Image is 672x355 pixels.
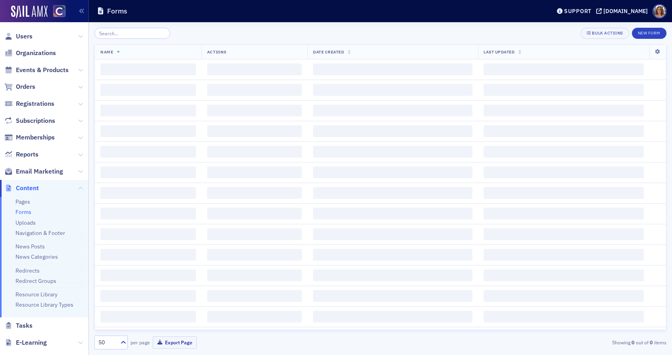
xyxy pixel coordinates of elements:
[100,146,196,158] span: ‌
[100,105,196,116] span: ‌
[100,269,196,281] span: ‌
[564,8,591,15] div: Support
[16,338,47,347] span: E-Learning
[4,66,69,74] a: Events & Products
[16,66,69,74] span: Events & Products
[15,267,40,274] a: Redirects
[481,339,666,346] div: Showing out of items
[100,84,196,96] span: ‌
[207,105,302,116] span: ‌
[484,84,644,96] span: ‌
[15,229,65,237] a: Navigation & Footer
[484,228,644,240] span: ‌
[313,311,472,323] span: ‌
[4,116,55,125] a: Subscriptions
[313,269,472,281] span: ‌
[94,28,170,39] input: Search…
[207,269,302,281] span: ‌
[16,116,55,125] span: Subscriptions
[131,339,150,346] label: per page
[207,290,302,302] span: ‌
[207,63,302,75] span: ‌
[48,5,65,19] a: View Homepage
[100,166,196,178] span: ‌
[313,84,472,96] span: ‌
[207,187,302,199] span: ‌
[484,187,644,199] span: ‌
[15,198,30,205] a: Pages
[207,166,302,178] span: ‌
[313,105,472,116] span: ‌
[15,208,31,216] a: Forms
[100,311,196,323] span: ‌
[313,125,472,137] span: ‌
[484,105,644,116] span: ‌
[207,125,302,137] span: ‌
[53,5,65,17] img: SailAMX
[592,31,623,35] div: Bulk Actions
[15,291,58,298] a: Resource Library
[4,321,33,330] a: Tasks
[632,29,666,36] a: New Form
[16,167,63,176] span: Email Marketing
[649,339,654,346] strong: 0
[484,125,644,137] span: ‌
[581,28,629,39] button: Bulk Actions
[484,49,515,55] span: Last Updated
[207,249,302,261] span: ‌
[4,82,35,91] a: Orders
[100,208,196,219] span: ‌
[313,63,472,75] span: ‌
[653,4,666,18] span: Profile
[100,49,113,55] span: Name
[313,290,472,302] span: ‌
[16,32,33,41] span: Users
[107,6,127,16] h1: Forms
[632,28,666,39] button: New Form
[484,208,644,219] span: ‌
[153,336,197,349] button: Export Page
[100,228,196,240] span: ‌
[603,8,648,15] div: [DOMAIN_NAME]
[15,219,36,226] a: Uploads
[484,63,644,75] span: ‌
[15,243,45,250] a: News Posts
[207,311,302,323] span: ‌
[313,249,472,261] span: ‌
[484,166,644,178] span: ‌
[4,150,38,159] a: Reports
[313,146,472,158] span: ‌
[11,6,48,18] img: SailAMX
[4,99,54,108] a: Registrations
[100,125,196,137] span: ‌
[207,146,302,158] span: ‌
[16,49,56,57] span: Organizations
[207,208,302,219] span: ‌
[16,133,55,142] span: Memberships
[100,187,196,199] span: ‌
[4,338,47,347] a: E-Learning
[596,8,651,14] button: [DOMAIN_NAME]
[15,277,56,284] a: Redirect Groups
[4,184,39,193] a: Content
[484,146,644,158] span: ‌
[4,49,56,57] a: Organizations
[484,249,644,261] span: ‌
[4,32,33,41] a: Users
[4,167,63,176] a: Email Marketing
[100,290,196,302] span: ‌
[484,269,644,281] span: ‌
[15,253,58,260] a: News Categories
[313,208,472,219] span: ‌
[15,301,73,308] a: Resource Library Types
[16,99,54,108] span: Registrations
[313,187,472,199] span: ‌
[4,133,55,142] a: Memberships
[207,228,302,240] span: ‌
[98,338,116,347] div: 50
[313,49,344,55] span: Date Created
[207,49,227,55] span: Actions
[484,311,644,323] span: ‌
[313,228,472,240] span: ‌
